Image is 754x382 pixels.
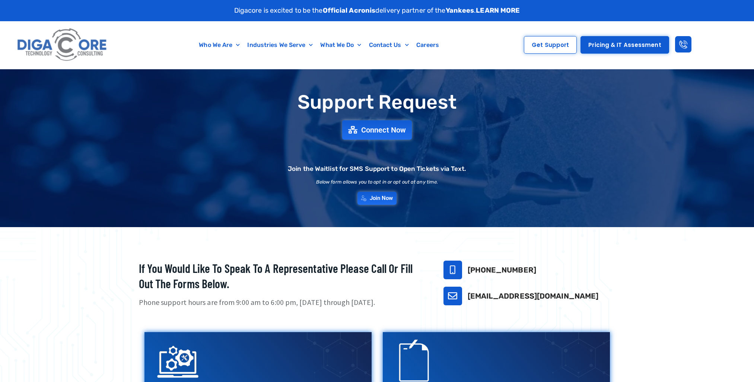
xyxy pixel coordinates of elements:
[588,42,661,48] span: Pricing & IT Assessment
[323,6,376,15] strong: Official Acronis
[316,179,438,184] h2: Below form allows you to opt in or opt out at any time.
[342,120,412,140] a: Connect Now
[413,36,443,54] a: Careers
[443,287,462,305] a: support@digacore.com
[580,36,669,54] a: Pricing & IT Assessment
[468,292,599,300] a: [EMAIL_ADDRESS][DOMAIN_NAME]
[446,6,474,15] strong: Yankees
[234,6,520,16] p: Digacore is excited to be the delivery partner of the .
[443,261,462,279] a: 732-646-5725
[357,192,397,205] a: Join Now
[147,36,490,54] nav: Menu
[365,36,413,54] a: Contact Us
[524,36,577,54] a: Get Support
[139,261,425,292] h2: If you would like to speak to a representative please call or fill out the forms below.
[195,36,244,54] a: Who We Are
[370,195,393,201] span: Join Now
[468,265,536,274] a: [PHONE_NUMBER]
[15,25,110,65] img: Digacore logo 1
[532,42,569,48] span: Get Support
[139,297,425,308] p: Phone support hours are from 9:00 am to 6:00 pm, [DATE] through [DATE].
[120,92,634,113] h1: Support Request
[476,6,520,15] a: LEARN MORE
[244,36,316,54] a: Industries We Serve
[316,36,365,54] a: What We Do
[288,166,466,172] h2: Join the Waitlist for SMS Support to Open Tickets via Text.
[361,126,406,134] span: Connect Now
